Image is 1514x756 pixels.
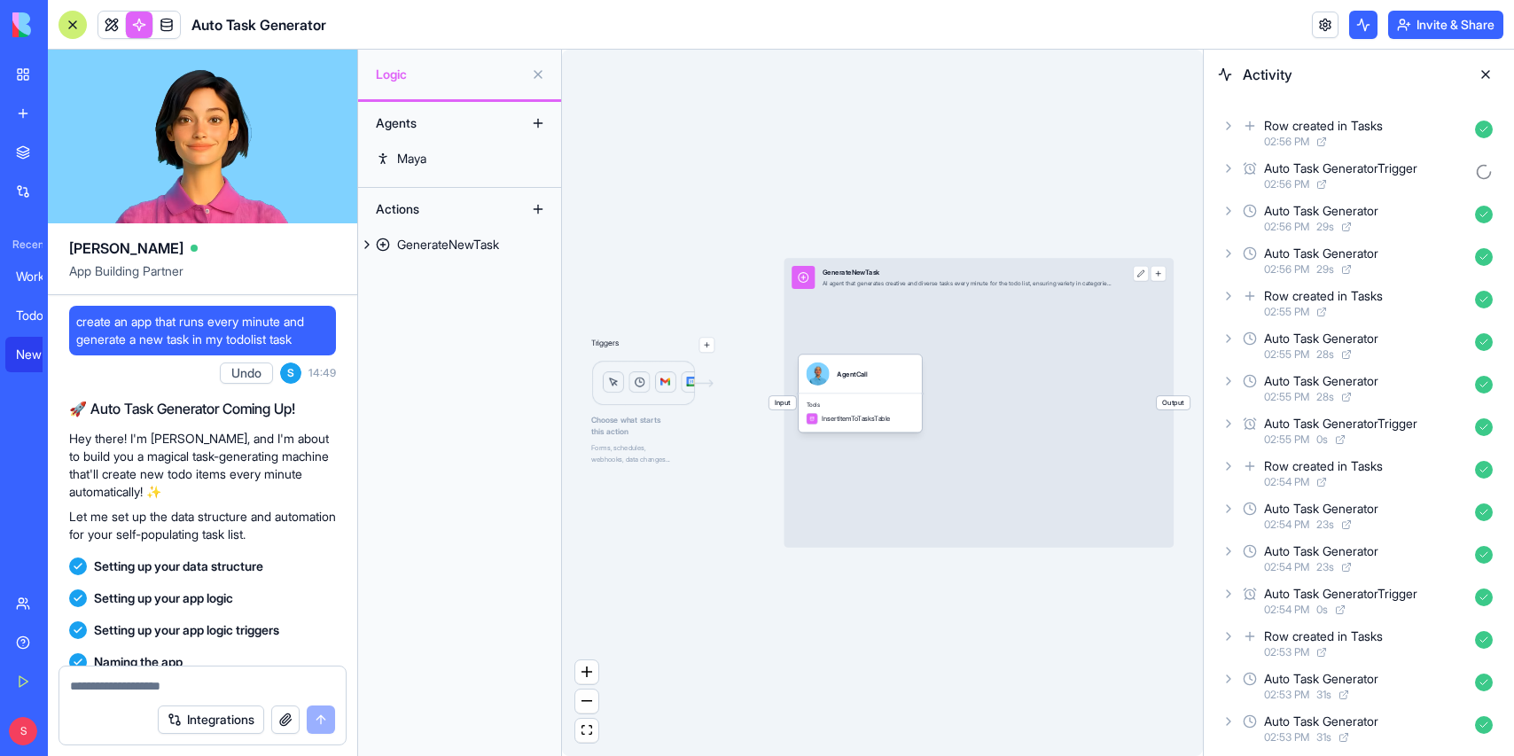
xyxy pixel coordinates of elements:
span: App Building Partner [69,262,336,294]
span: 02:56 PM [1264,220,1309,234]
span: 0 s [1316,603,1328,617]
div: Row created in Tasks [1264,287,1383,305]
h2: 🚀 Auto Task Generator Coming Up! [69,398,336,419]
div: Auto Task Generator [1264,670,1378,688]
span: 23 s [1316,560,1334,574]
div: Auto Task GeneratorTrigger [1264,415,1417,433]
div: InputGenerateNewTaskAI agent that generates creative and diverse tasks every minute for the todo ... [784,258,1175,547]
div: AgentCallToolsInsertItemToTasksTable [799,355,922,433]
span: 29 s [1316,220,1334,234]
a: New App [5,337,76,372]
div: Auto Task GeneratorTrigger [1264,585,1417,603]
span: Input [769,396,796,409]
span: 02:56 PM [1264,135,1309,149]
p: Hey there! I'm [PERSON_NAME], and I'm about to build you a magical task-generating machine that'l... [69,430,336,501]
span: 0 s [1316,433,1328,447]
div: Todo Master [16,307,66,324]
span: 28 s [1316,347,1334,362]
span: 02:53 PM [1264,645,1309,659]
div: GenerateNewTask [397,236,499,253]
img: Logic [591,361,714,407]
span: 02:55 PM [1264,305,1309,319]
img: logo [12,12,122,37]
span: 29 s [1316,262,1334,277]
a: Maya [358,144,561,173]
span: Setting up your app logic [94,589,233,607]
div: New App [16,346,66,363]
span: Setting up your data structure [94,557,263,575]
div: Row created in Tasks [1264,117,1383,135]
span: 28 s [1316,390,1334,404]
span: Forms, schedules, webhooks, data changes... [591,443,670,463]
div: TriggersLogicChoose what startsthis actionForms, schedules,webhooks, data changes... [591,307,714,465]
div: AgentCall [837,369,867,378]
div: Auto Task Generator [1264,245,1378,262]
span: Tools [807,401,915,409]
span: 02:54 PM [1264,603,1309,617]
div: AI agent that generates creative and diverse tasks every minute for the todo list, ensuring varie... [823,279,1112,287]
div: Auto Task Generator [1264,202,1378,220]
span: 02:53 PM [1264,688,1309,702]
div: Auto Task Generator [1264,500,1378,518]
div: Maya [397,150,426,168]
div: Auto Task Generator [1264,372,1378,390]
a: Todo Master [5,298,76,333]
span: Choose what starts this action [591,415,714,438]
span: 31 s [1316,730,1331,744]
span: 02:53 PM [1264,730,1309,744]
span: [PERSON_NAME] [69,238,183,259]
a: Work Goal Tracker [5,259,76,294]
button: Invite & Share [1388,11,1503,39]
button: Undo [220,362,273,384]
span: 31 s [1316,688,1331,702]
button: zoom in [575,660,598,684]
div: Actions [367,195,509,223]
div: Auto Task Generator [1264,542,1378,560]
span: 14:49 [308,366,336,380]
button: fit view [575,719,598,743]
button: Integrations [158,705,264,734]
p: Let me set up the data structure and automation for your self-populating task list. [69,508,336,543]
div: Agents [367,109,509,137]
span: Auto Task Generator [191,14,326,35]
span: 02:56 PM [1264,177,1309,191]
span: Setting up your app logic triggers [94,621,279,639]
span: S [280,362,301,384]
span: 02:54 PM [1264,560,1309,574]
div: Row created in Tasks [1264,457,1383,475]
span: Output [1157,396,1190,409]
span: Recent [5,238,43,252]
span: S [9,717,37,745]
span: 02:55 PM [1264,433,1309,447]
span: InsertItemToTasksTable [822,414,891,424]
span: 02:54 PM [1264,475,1309,489]
button: zoom out [575,690,598,713]
span: 02:56 PM [1264,262,1309,277]
div: Auto Task Generator [1264,713,1378,730]
div: Row created in Tasks [1264,627,1383,645]
div: GenerateNewTask [823,268,1112,277]
span: Activity [1243,64,1461,85]
span: 02:55 PM [1264,390,1309,404]
span: 23 s [1316,518,1334,532]
span: create an app that runs every minute and generate a new task in my todolist task [76,313,329,348]
span: Naming the app [94,653,183,671]
p: Triggers [591,338,619,353]
span: 02:55 PM [1264,347,1309,362]
div: Auto Task Generator [1264,330,1378,347]
div: Auto Task GeneratorTrigger [1264,160,1417,177]
div: Work Goal Tracker [16,268,66,285]
a: GenerateNewTask [358,230,561,259]
span: 02:54 PM [1264,518,1309,532]
span: Logic [376,66,524,83]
